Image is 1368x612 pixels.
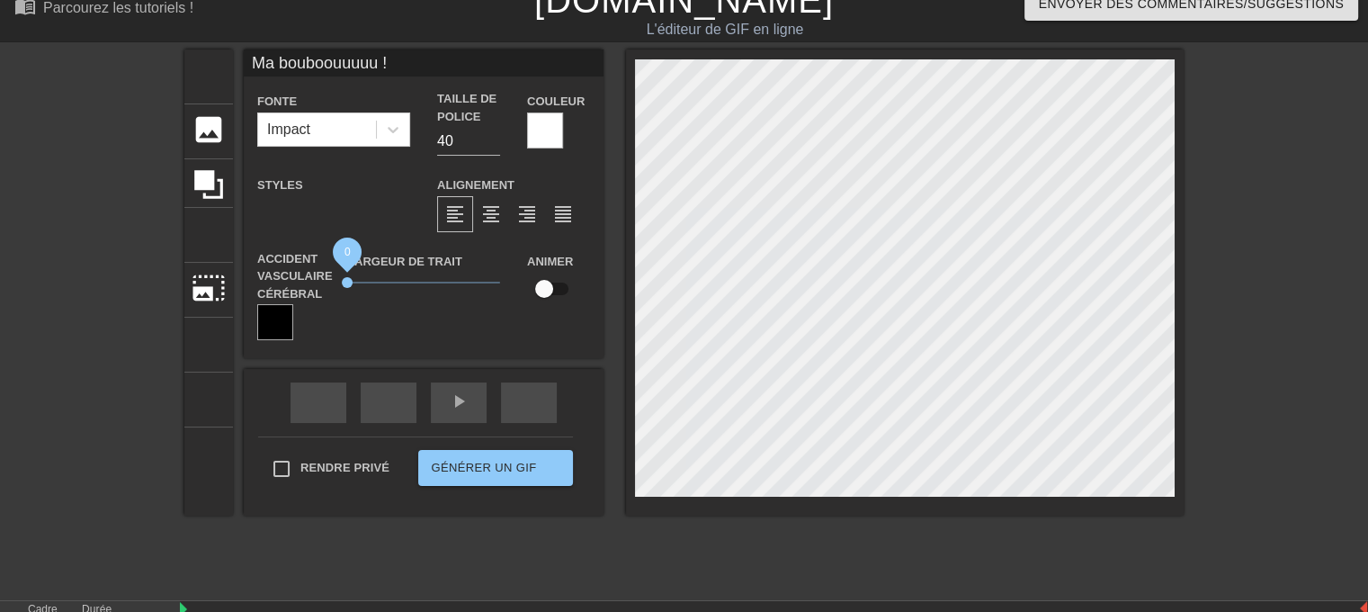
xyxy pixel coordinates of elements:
[192,381,431,415] font: clavier
[431,461,536,474] font: Générer un GIF
[527,94,585,108] font: Couleur
[192,326,328,360] font: aide
[267,121,310,137] font: Impact
[192,58,362,92] font: titre
[418,450,573,486] button: Générer un GIF
[516,203,538,225] font: format_align_right
[518,391,820,412] font: sauter_suivant
[437,92,496,123] font: Taille de police
[527,255,573,268] font: Animer
[444,203,466,225] font: format_align_left
[257,252,333,301] font: Accident vasculaire cérébral
[214,138,428,153] font: ajouter_cercle
[336,203,747,225] font: format_soulignement
[192,216,465,250] font: recadrer
[344,246,351,258] font: 0
[647,22,804,37] font: L'éditeur de GIF en ligne
[257,94,297,108] font: Fonte
[480,203,502,225] font: format_align_center
[542,457,811,479] font: double_flèche
[192,271,226,305] font: photo_size_select_large
[192,112,226,147] font: image
[552,203,574,225] font: format_align_justify
[437,178,514,192] font: Alignement
[448,391,469,412] font: play_arrow
[300,461,389,474] font: Rendre privé
[378,391,699,412] font: sauter_précédent
[308,391,572,412] font: retour rapide
[264,203,502,225] font: format_gras
[257,178,303,192] font: Styles
[300,203,624,225] font: format_italique
[347,255,462,268] font: Largeur de trait
[214,83,428,98] font: ajouter_cercle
